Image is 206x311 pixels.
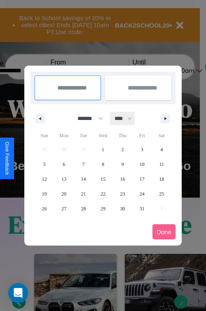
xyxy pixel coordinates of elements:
[74,201,93,216] button: 28
[93,172,112,187] button: 15
[101,201,105,216] span: 29
[132,157,152,172] button: 10
[93,129,112,142] span: Wed
[54,187,73,201] button: 20
[140,187,145,201] span: 24
[140,172,145,187] span: 17
[74,187,93,201] button: 21
[42,201,47,216] span: 26
[113,142,132,157] button: 2
[101,187,105,201] span: 22
[121,142,124,157] span: 2
[93,201,112,216] button: 29
[35,129,54,142] span: Sun
[132,172,152,187] button: 17
[42,172,47,187] span: 12
[93,187,112,201] button: 22
[152,142,171,157] button: 4
[132,142,152,157] button: 3
[35,172,54,187] button: 12
[152,224,176,240] button: Done
[54,172,73,187] button: 13
[152,187,171,201] button: 25
[74,129,93,142] span: Tue
[74,157,93,172] button: 7
[113,157,132,172] button: 9
[120,201,125,216] span: 30
[160,142,163,157] span: 4
[61,172,66,187] span: 13
[61,201,66,216] span: 27
[132,187,152,201] button: 24
[159,157,164,172] span: 11
[132,201,152,216] button: 31
[35,187,54,201] button: 19
[93,142,112,157] button: 1
[140,157,145,172] span: 10
[159,187,164,201] span: 25
[4,142,10,175] div: Give Feedback
[102,142,104,157] span: 1
[82,157,85,172] span: 7
[54,157,73,172] button: 6
[121,157,124,172] span: 9
[8,283,28,303] div: Open Intercom Messenger
[42,187,47,201] span: 19
[113,172,132,187] button: 16
[81,187,86,201] span: 21
[140,201,145,216] span: 31
[113,187,132,201] button: 23
[93,157,112,172] button: 8
[101,172,105,187] span: 15
[152,157,171,172] button: 11
[113,129,132,142] span: Thu
[81,201,86,216] span: 28
[54,129,73,142] span: Mon
[132,129,152,142] span: Fri
[35,201,54,216] button: 26
[159,172,164,187] span: 18
[141,142,143,157] span: 3
[43,157,46,172] span: 5
[61,187,66,201] span: 20
[152,129,171,142] span: Sat
[63,157,65,172] span: 6
[120,172,125,187] span: 16
[120,187,125,201] span: 23
[81,172,86,187] span: 14
[102,157,104,172] span: 8
[35,157,54,172] button: 5
[113,201,132,216] button: 30
[152,172,171,187] button: 18
[54,201,73,216] button: 27
[74,172,93,187] button: 14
